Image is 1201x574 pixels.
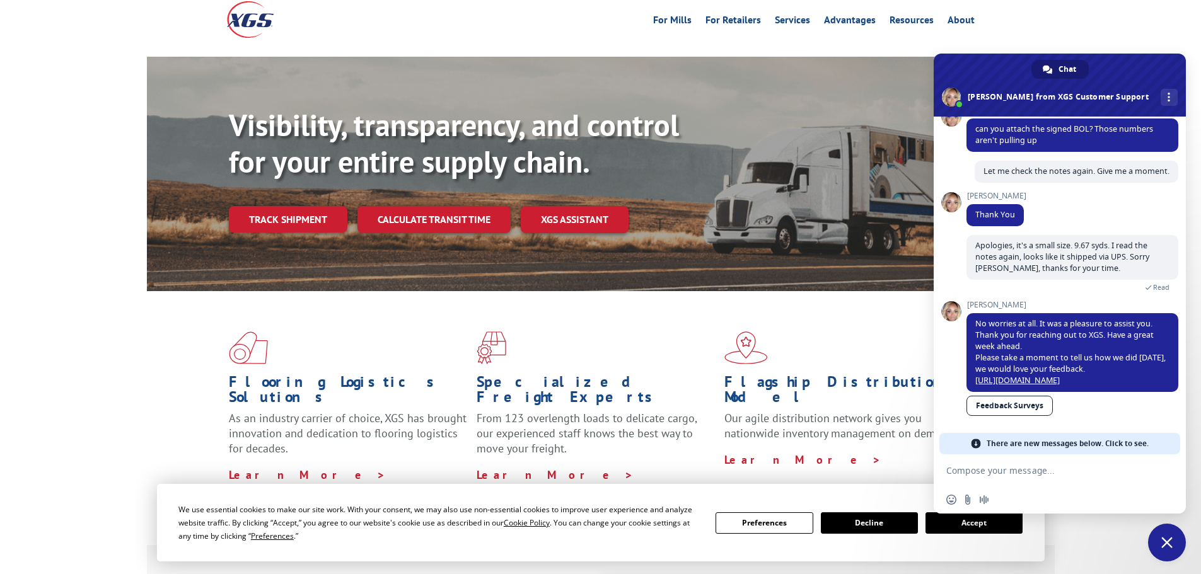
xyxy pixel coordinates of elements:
[966,301,1178,309] span: [PERSON_NAME]
[477,468,634,482] a: Learn More >
[963,495,973,505] span: Send a file
[251,531,294,541] span: Preferences
[716,512,813,534] button: Preferences
[821,512,918,534] button: Decline
[477,331,506,364] img: xgs-icon-focused-on-flooring-red
[946,465,1146,476] textarea: Compose your message...
[1148,524,1186,561] div: Close chat
[724,331,768,364] img: xgs-icon-flagship-distribution-model-red
[775,15,810,29] a: Services
[724,452,881,467] a: Learn More >
[1059,60,1076,79] span: Chat
[477,374,715,411] h1: Specialized Freight Experts
[178,503,700,542] div: We use essential cookies to make our site work. With your consent, we may also use non-essential ...
[229,468,386,482] a: Learn More >
[1153,283,1169,292] span: Read
[979,495,989,505] span: Audio message
[987,433,1149,454] span: There are new messages below. Click to see.
[504,517,550,528] span: Cookie Policy
[229,331,268,364] img: xgs-icon-total-supply-chain-intelligence-red
[229,206,347,232] a: Track shipment
[983,166,1169,176] span: Let me check the notes again. Give me a moment.
[890,15,934,29] a: Resources
[966,396,1053,416] a: Feedback Surveys
[975,209,1015,220] span: Thank You
[229,374,467,411] h1: Flooring Logistics Solutions
[975,375,1060,386] a: [URL][DOMAIN_NAME]
[724,374,963,411] h1: Flagship Distribution Model
[724,411,956,440] span: Our agile distribution network gives you nationwide inventory management on demand.
[975,123,1153,146] span: can you attach the signed BOL? Those numbers aren't pulling up
[1031,60,1089,79] div: Chat
[157,484,1045,561] div: Cookie Consent Prompt
[975,240,1149,273] span: Apologies, it's a small size. 9.67 syds. I read the notes again, looks like it shipped via UPS. S...
[1161,89,1178,106] div: More channels
[824,15,876,29] a: Advantages
[946,495,956,505] span: Insert an emoji
[925,512,1023,534] button: Accept
[966,192,1026,200] span: [PERSON_NAME]
[653,15,692,29] a: For Mills
[477,411,715,467] p: From 123 overlength loads to delicate cargo, our experienced staff knows the best way to move you...
[229,105,679,181] b: Visibility, transparency, and control for your entire supply chain.
[521,206,629,233] a: XGS ASSISTANT
[948,15,975,29] a: About
[975,318,1166,386] span: No worries at all. It was a pleasure to assist you. Thank you for reaching out to XGS. Have a gre...
[705,15,761,29] a: For Retailers
[229,411,467,456] span: As an industry carrier of choice, XGS has brought innovation and dedication to flooring logistics...
[357,206,511,233] a: Calculate transit time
